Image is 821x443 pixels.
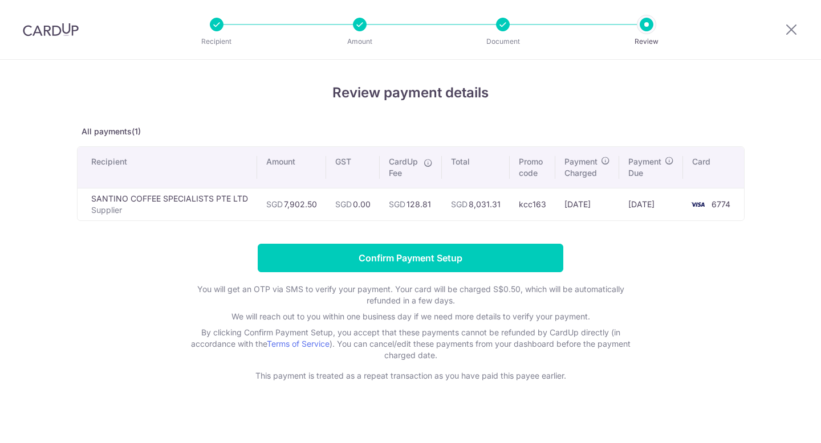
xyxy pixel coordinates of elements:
th: Total [442,147,510,188]
span: CardUp Fee [389,156,418,179]
th: GST [326,147,380,188]
span: SGD [389,199,405,209]
span: Payment Due [628,156,661,179]
iframe: 打开一个小组件，您可以在其中找到更多信息 [750,409,810,437]
p: Recipient [174,36,259,47]
p: You will get an OTP via SMS to verify your payment. Your card will be charged S$0.50, which will ... [182,284,639,306]
span: 6774 [712,199,730,209]
td: 128.81 [380,188,442,220]
td: 0.00 [326,188,380,220]
th: Card [683,147,744,188]
p: All payments(1) [77,126,744,137]
p: This payment is treated as a repeat transaction as you have paid this payee earlier. [182,370,639,382]
th: Promo code [510,147,555,188]
td: [DATE] [619,188,683,220]
th: Amount [257,147,326,188]
img: CardUp [23,23,79,36]
th: Recipient [78,147,257,188]
td: kcc163 [510,188,555,220]
td: 8,031.31 [442,188,510,220]
p: Amount [318,36,402,47]
span: SGD [266,199,283,209]
img: <span class="translation_missing" title="translation missing: en.account_steps.new_confirm_form.b... [686,198,709,211]
td: SANTINO COFFEE SPECIALISTS PTE LTD [78,188,257,220]
span: Payment Charged [564,156,598,179]
p: We will reach out to you within one business day if we need more details to verify your payment. [182,311,639,322]
p: Review [604,36,689,47]
p: Supplier [91,204,248,216]
td: 7,902.50 [257,188,326,220]
input: Confirm Payment Setup [258,244,563,272]
span: SGD [451,199,468,209]
h4: Review payment details [77,83,744,103]
span: SGD [335,199,352,209]
a: Terms of Service [267,339,330,348]
p: By clicking Confirm Payment Setup, you accept that these payments cannot be refunded by CardUp di... [182,327,639,361]
p: Document [461,36,545,47]
td: [DATE] [555,188,619,220]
